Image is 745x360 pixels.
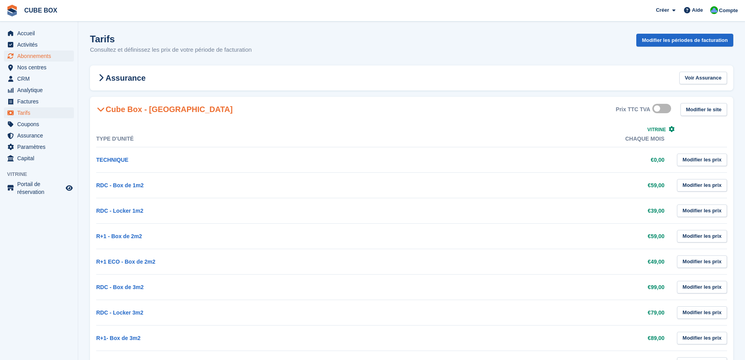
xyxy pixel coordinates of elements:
[679,72,727,85] a: Voir Assurance
[677,255,727,268] a: Modifier les prix
[656,6,669,14] span: Créer
[17,180,64,196] span: Portail de réservation
[4,28,74,39] a: menu
[677,230,727,243] a: Modifier les prix
[7,170,78,178] span: Vitrine
[96,259,155,265] a: R+1 ECO - Box de 2m2
[96,131,388,147] th: Type d'unité
[17,107,64,118] span: Tarifs
[96,284,144,290] a: RDC - Box de 3m2
[6,5,18,16] img: stora-icon-8386f47178a22dfd0bd8f6a31ec36ba5ce8667c1dd55bd0f319d3a0aa187defe.svg
[4,180,74,196] a: menu
[677,306,727,319] a: Modifier les prix
[677,204,727,217] a: Modifier les prix
[4,39,74,50] a: menu
[96,309,144,316] a: RDC - Locker 3m2
[17,85,64,96] span: Analytique
[4,96,74,107] a: menu
[17,130,64,141] span: Assurance
[17,51,64,62] span: Abonnements
[692,6,703,14] span: Aide
[17,73,64,84] span: CRM
[647,127,675,132] a: Vitrine
[388,198,680,223] td: €39,00
[96,157,128,163] a: TECHNIQUE
[4,107,74,118] a: menu
[96,105,233,114] h2: Cube Box - [GEOGRAPHIC_DATA]
[17,28,64,39] span: Accueil
[677,332,727,345] a: Modifier les prix
[4,73,74,84] a: menu
[96,73,145,83] h2: Assurance
[17,119,64,130] span: Coupons
[96,182,144,188] a: RDC - Box de 1m2
[4,130,74,141] a: menu
[96,335,140,341] a: R+1- Box de 3m2
[677,281,727,294] a: Modifier les prix
[680,103,727,116] a: Modifier le site
[17,39,64,50] span: Activités
[388,249,680,274] td: €49,00
[4,85,74,96] a: menu
[17,62,64,73] span: Nos centres
[17,96,64,107] span: Factures
[388,325,680,351] td: €89,00
[388,131,680,147] th: Chaque mois
[65,183,74,193] a: Boutique d'aperçu
[17,141,64,152] span: Paramètres
[4,62,74,73] a: menu
[719,7,738,14] span: Compte
[647,127,666,132] span: Vitrine
[4,119,74,130] a: menu
[96,208,144,214] a: RDC - Locker 1m2
[677,179,727,192] a: Modifier les prix
[388,172,680,198] td: €59,00
[616,106,650,113] div: Prix TTC TVA
[388,147,680,172] td: €0,00
[21,4,60,17] a: CUBE BOX
[4,153,74,164] a: menu
[677,154,727,166] a: Modifier les prix
[96,233,142,239] a: R+1 - Box de 2m2
[4,51,74,62] a: menu
[388,300,680,325] td: €79,00
[388,223,680,249] td: €59,00
[636,34,733,47] a: Modifier les périodes de facturation
[710,6,718,14] img: Cube Box
[90,34,252,44] h1: Tarifs
[90,45,252,54] p: Consultez et définissez les prix de votre période de facturation
[388,274,680,300] td: €99,00
[17,153,64,164] span: Capital
[4,141,74,152] a: menu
